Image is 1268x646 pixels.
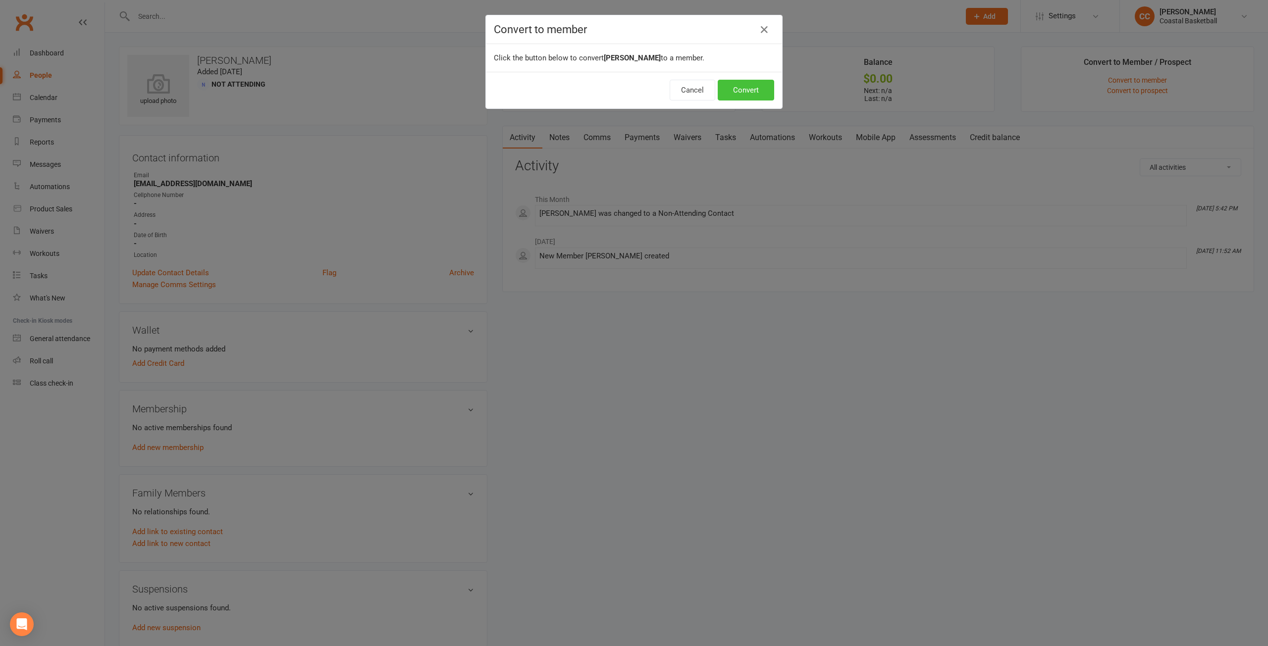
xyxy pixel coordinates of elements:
button: Cancel [670,80,715,100]
b: [PERSON_NAME] [604,53,661,62]
button: Close [756,22,772,38]
div: Click the button below to convert to a member. [486,44,782,72]
h4: Convert to member [494,23,774,36]
button: Convert [718,80,774,100]
div: Open Intercom Messenger [10,612,34,636]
